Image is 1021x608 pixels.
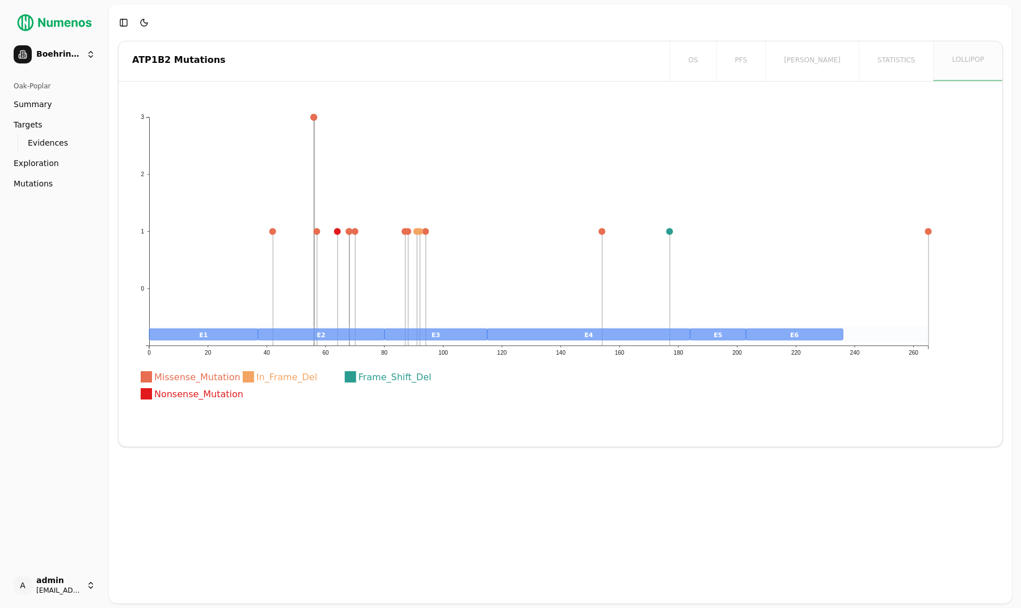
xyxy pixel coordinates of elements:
[9,572,100,599] button: Aadmin[EMAIL_ADDRESS]
[36,586,82,595] span: [EMAIL_ADDRESS]
[791,331,800,339] text: E6
[9,9,100,36] img: Numenos
[14,99,52,110] span: Summary
[14,178,53,189] span: Mutations
[256,372,317,383] text: In_Frame_Del
[850,350,860,356] text: 240
[909,350,919,356] text: 260
[28,137,68,148] span: Evidences
[323,350,330,356] text: 60
[9,41,100,68] button: Boehringer Ingelheim
[674,350,684,356] text: 180
[9,95,100,113] a: Summary
[141,171,144,177] text: 2
[733,350,742,356] text: 200
[147,350,151,356] text: 0
[199,331,208,339] text: E1
[9,116,100,134] a: Targets
[264,350,271,356] text: 40
[497,350,507,356] text: 120
[615,350,625,356] text: 160
[141,228,144,235] text: 1
[9,154,100,172] a: Exploration
[714,331,723,339] text: E5
[141,114,144,120] text: 3
[36,49,82,59] span: Boehringer Ingelheim
[154,372,241,383] text: Missense_Mutation
[556,350,566,356] text: 140
[381,350,388,356] text: 80
[14,158,59,169] span: Exploration
[792,350,801,356] text: 220
[141,286,144,292] text: 0
[23,135,86,151] a: Evidences
[9,175,100,193] a: Mutations
[438,350,448,356] text: 100
[14,576,32,594] span: A
[432,331,440,339] text: E3
[154,389,243,400] text: Nonsense_Mutation
[132,56,653,65] div: ATP1B2 Mutations
[205,350,212,356] text: 20
[9,77,100,95] div: Oak-Poplar
[358,372,432,383] text: Frame_Shift_Del
[14,119,43,130] span: Targets
[585,331,594,339] text: E4
[317,331,326,339] text: E2
[36,576,82,586] span: admin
